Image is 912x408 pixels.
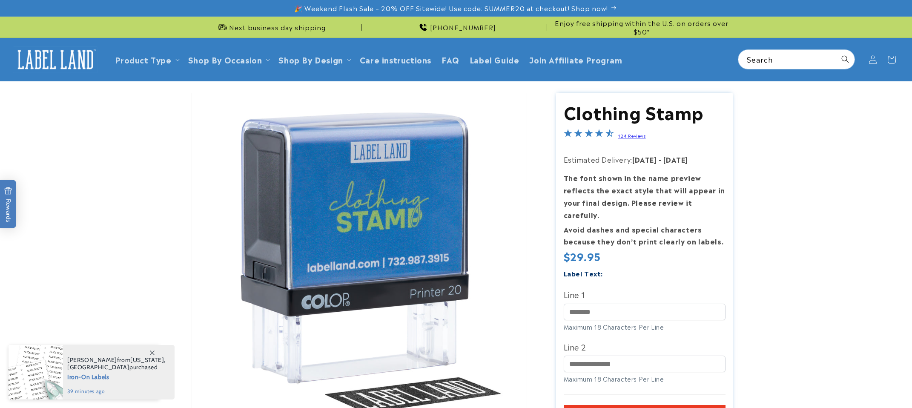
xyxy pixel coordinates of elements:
[67,363,129,371] span: [GEOGRAPHIC_DATA]
[13,46,98,73] img: Label Land
[663,154,688,164] strong: [DATE]
[564,172,725,219] strong: The font shown in the name preview reflects the exact style that will appear in your final design...
[183,49,274,69] summary: Shop By Occasion
[294,4,608,12] span: 🎉 Weekend Flash Sale – 20% OFF Sitewide! Use code: SUMMER20 at checkout! Shop now!
[564,322,726,331] div: Maximum 18 Characters Per Line
[436,49,465,69] a: FAQ
[564,374,726,383] div: Maximum 18 Characters Per Line
[355,49,436,69] a: Care instructions
[115,54,172,65] a: Product Type
[524,49,627,69] a: Join Affiliate Program
[360,55,431,64] span: Care instructions
[465,49,525,69] a: Label Guide
[659,154,662,164] strong: -
[430,23,496,32] span: [PHONE_NUMBER]
[229,23,326,32] span: Next business day shipping
[365,17,547,37] div: Announcement
[564,153,726,166] p: Estimated Delivery:
[110,49,183,69] summary: Product Type
[733,368,903,399] iframe: Gorgias Floating Chat
[618,132,646,138] a: 124 Reviews
[551,17,733,37] div: Announcement
[470,55,519,64] span: Label Guide
[529,55,622,64] span: Join Affiliate Program
[4,187,12,222] span: Rewards
[273,49,354,69] summary: Shop By Design
[564,224,724,247] strong: Avoid dashes and special characters because they don’t print clearly on labels.
[564,130,614,140] span: 4.4-star overall rating
[67,356,166,371] span: from , purchased
[564,101,726,123] h1: Clothing Stamp
[551,19,733,35] span: Enjoy free shipping within the U.S. on orders over $50*
[442,55,459,64] span: FAQ
[67,356,117,364] span: [PERSON_NAME]
[632,154,657,164] strong: [DATE]
[188,55,262,64] span: Shop By Occasion
[564,250,601,263] span: $29.95
[564,268,603,278] label: Label Text:
[278,54,343,65] a: Shop By Design
[179,17,361,37] div: Announcement
[10,43,101,76] a: Label Land
[564,340,726,353] label: Line 2
[836,50,855,69] button: Search
[564,287,726,301] label: Line 1
[130,356,164,364] span: [US_STATE]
